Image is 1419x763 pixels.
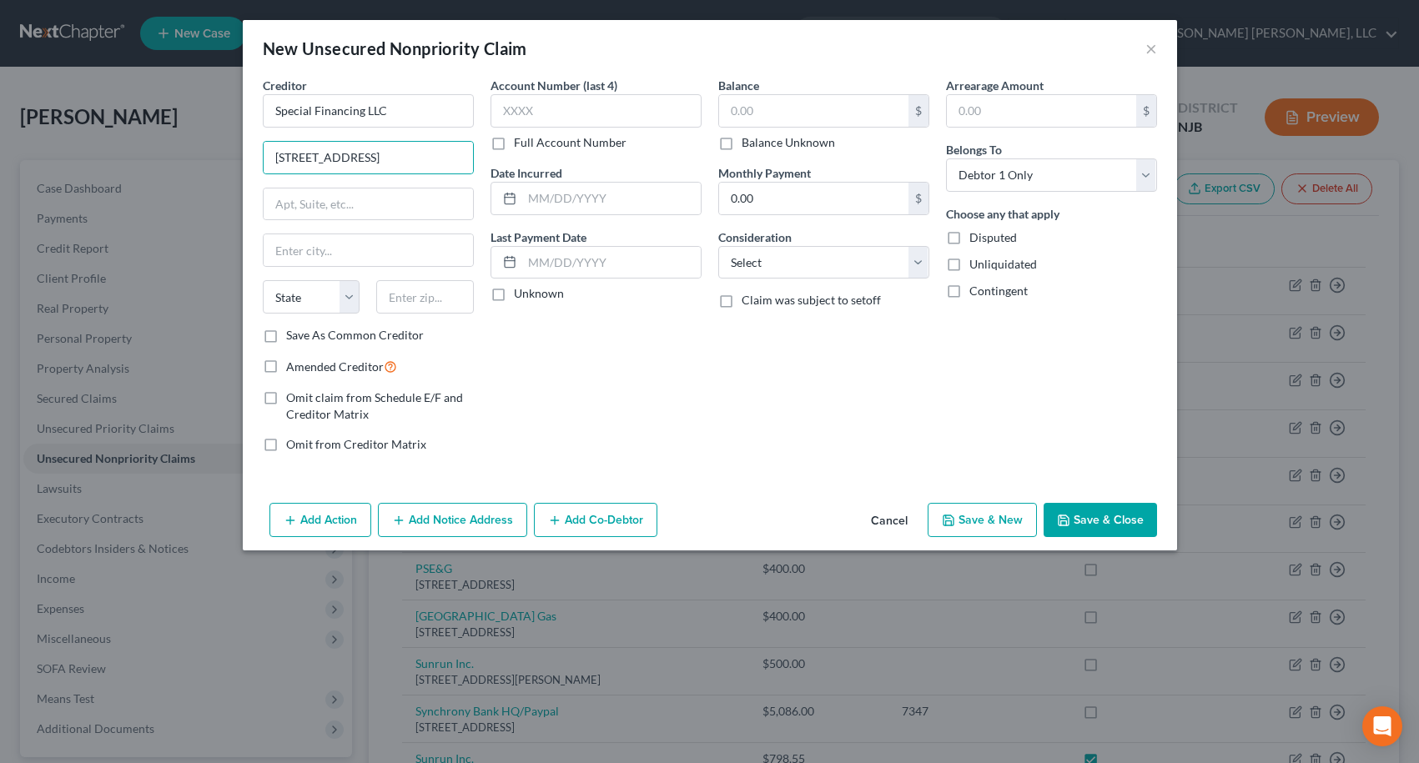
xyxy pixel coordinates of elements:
[376,280,474,314] input: Enter zip...
[946,143,1002,157] span: Belongs To
[286,327,424,344] label: Save As Common Creditor
[947,95,1136,127] input: 0.00
[719,95,908,127] input: 0.00
[286,359,384,374] span: Amended Creditor
[378,503,527,538] button: Add Notice Address
[264,142,473,173] input: Enter address...
[1044,503,1157,538] button: Save & Close
[1136,95,1156,127] div: $
[742,293,881,307] span: Claim was subject to setoff
[742,134,835,151] label: Balance Unknown
[264,188,473,220] input: Apt, Suite, etc...
[286,390,463,421] span: Omit claim from Schedule E/F and Creditor Matrix
[1362,706,1402,746] div: Open Intercom Messenger
[264,234,473,266] input: Enter city...
[522,183,701,214] input: MM/DD/YYYY
[491,228,586,246] label: Last Payment Date
[286,437,426,451] span: Omit from Creditor Matrix
[263,94,474,128] input: Search creditor by name...
[269,503,371,538] button: Add Action
[263,37,527,60] div: New Unsecured Nonpriority Claim
[1145,38,1157,58] button: ×
[514,134,626,151] label: Full Account Number
[514,285,564,302] label: Unknown
[263,78,307,93] span: Creditor
[534,503,657,538] button: Add Co-Debtor
[946,77,1044,94] label: Arrearage Amount
[718,228,792,246] label: Consideration
[969,284,1028,298] span: Contingent
[969,230,1017,244] span: Disputed
[946,205,1059,223] label: Choose any that apply
[522,247,701,279] input: MM/DD/YYYY
[718,77,759,94] label: Balance
[969,257,1037,271] span: Unliquidated
[718,164,811,182] label: Monthly Payment
[928,503,1037,538] button: Save & New
[491,164,562,182] label: Date Incurred
[908,95,928,127] div: $
[908,183,928,214] div: $
[491,94,702,128] input: XXXX
[719,183,908,214] input: 0.00
[858,504,921,538] button: Cancel
[491,77,617,94] label: Account Number (last 4)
